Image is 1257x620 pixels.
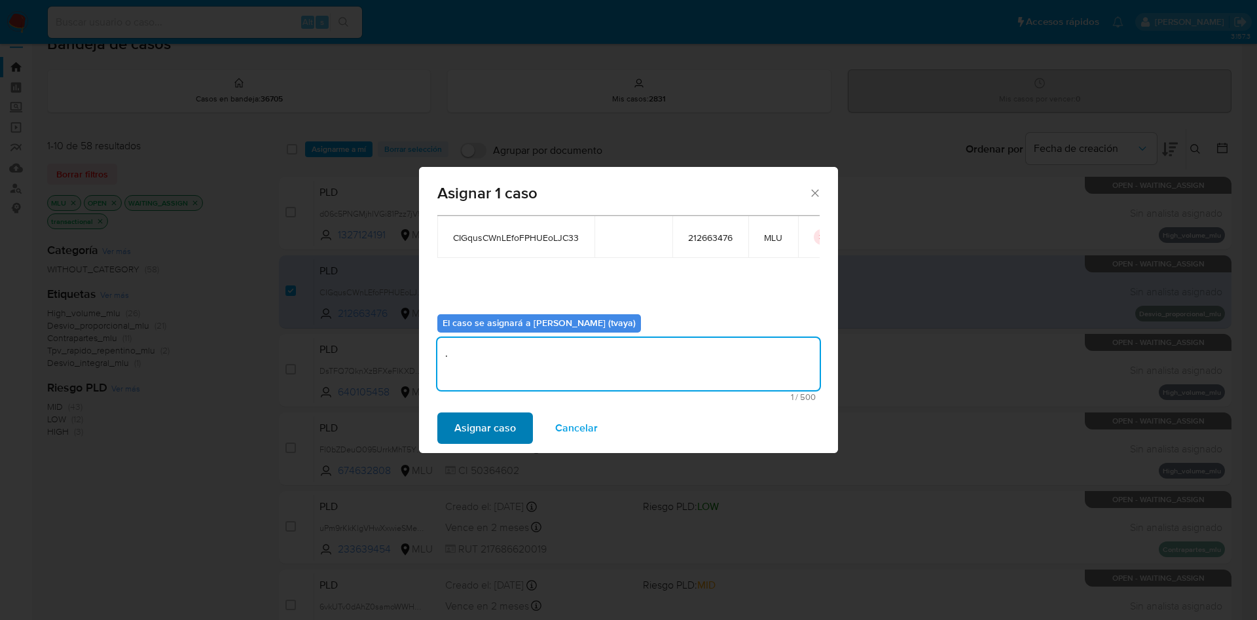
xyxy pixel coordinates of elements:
span: Máximo 500 caracteres [441,393,816,401]
button: Cerrar ventana [809,187,820,198]
span: Cancelar [555,414,598,443]
b: El caso se asignará a [PERSON_NAME] (tvaya) [443,316,636,329]
button: Asignar caso [437,412,533,444]
button: icon-button [814,229,829,245]
button: Cancelar [538,412,615,444]
span: MLU [764,232,782,244]
span: 212663476 [688,232,733,244]
span: Asignar caso [454,414,516,443]
div: assign-modal [419,167,838,453]
span: CIGqusCWnLEfoFPHUEoLJC33 [453,232,579,244]
span: Asignar 1 caso [437,185,809,201]
textarea: . [437,338,820,390]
